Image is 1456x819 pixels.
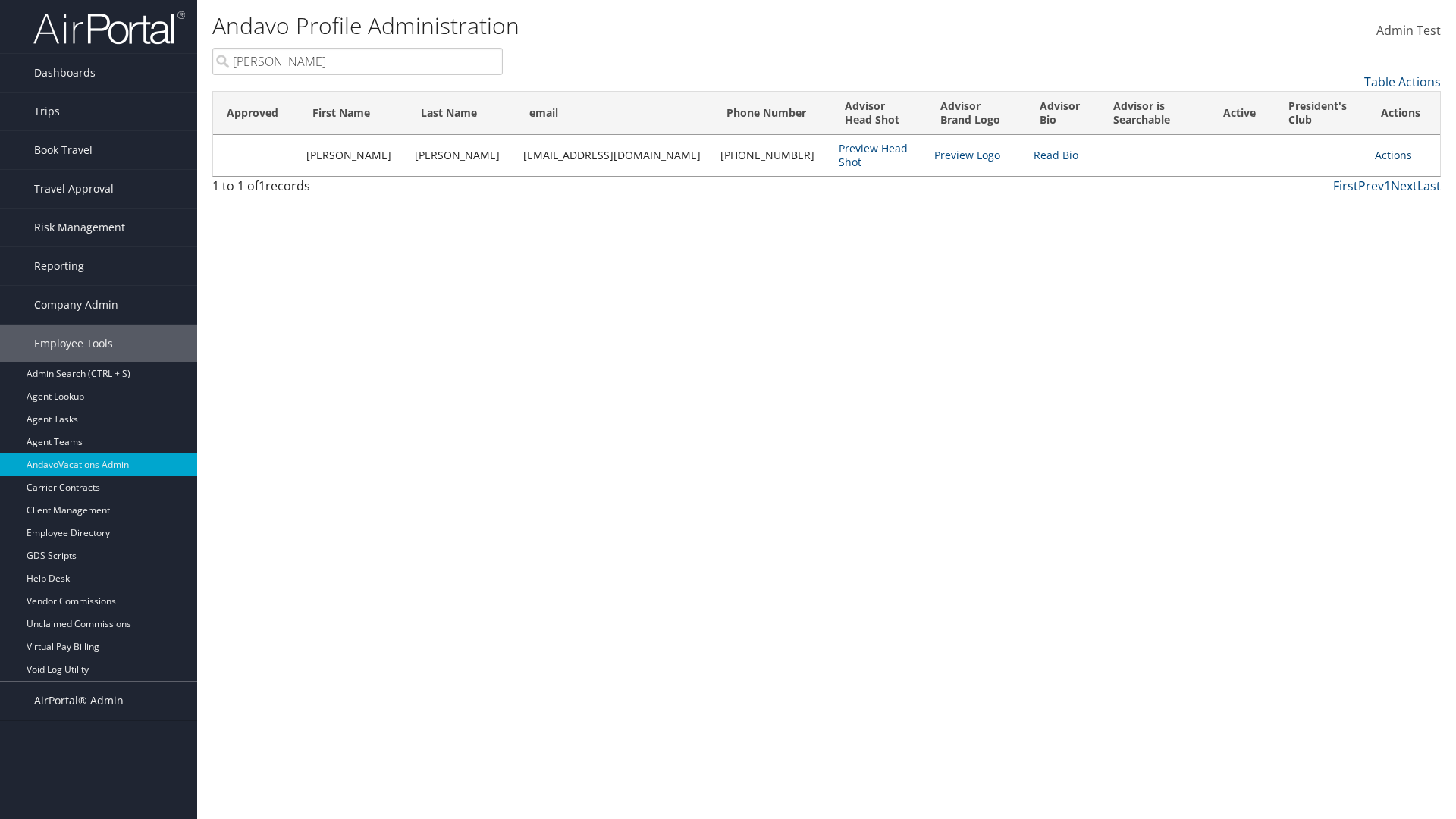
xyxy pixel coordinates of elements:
[212,177,503,202] div: 1 to 1 of records
[34,131,93,169] span: Book Travel
[1375,148,1412,162] a: Actions
[34,93,60,130] span: Trips
[1376,8,1441,55] a: Admin Test
[1333,177,1358,194] a: First
[34,325,113,362] span: Employee Tools
[1210,92,1275,135] th: Active: activate to sort column ascending
[927,92,1026,135] th: Advisor Brand Logo: activate to sort column ascending
[1364,74,1441,90] a: Table Actions
[34,54,96,92] span: Dashboards
[34,247,84,285] span: Reporting
[516,135,712,176] td: [EMAIL_ADDRESS][DOMAIN_NAME]
[1367,92,1440,135] th: Actions
[34,286,118,324] span: Company Admin
[831,92,927,135] th: Advisor Head Shot: activate to sort column ascending
[212,48,503,75] input: Search
[713,92,831,135] th: Phone Number: activate to sort column ascending
[1358,177,1384,194] a: Prev
[1100,92,1210,135] th: Advisor is Searchable: activate to sort column ascending
[34,170,114,208] span: Travel Approval
[1034,148,1078,162] a: Read Bio
[299,92,407,135] th: First Name: activate to sort column ascending
[34,209,125,246] span: Risk Management
[1376,22,1441,39] span: Admin Test
[259,177,265,194] span: 1
[212,10,1031,42] h1: Andavo Profile Administration
[407,135,516,176] td: [PERSON_NAME]
[213,92,299,135] th: Approved: activate to sort column ascending
[1026,92,1100,135] th: Advisor Bio: activate to sort column ascending
[839,141,908,169] a: Preview Head Shot
[516,92,712,135] th: email: activate to sort column ascending
[34,682,124,720] span: AirPortal® Admin
[33,10,185,45] img: airportal-logo.png
[407,92,516,135] th: Last Name: activate to sort column ascending
[934,148,1000,162] a: Preview Logo
[1417,177,1441,194] a: Last
[299,135,407,176] td: [PERSON_NAME]
[1391,177,1417,194] a: Next
[1275,92,1368,135] th: President's Club: activate to sort column ascending
[1384,177,1391,194] a: 1
[713,135,831,176] td: [PHONE_NUMBER]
